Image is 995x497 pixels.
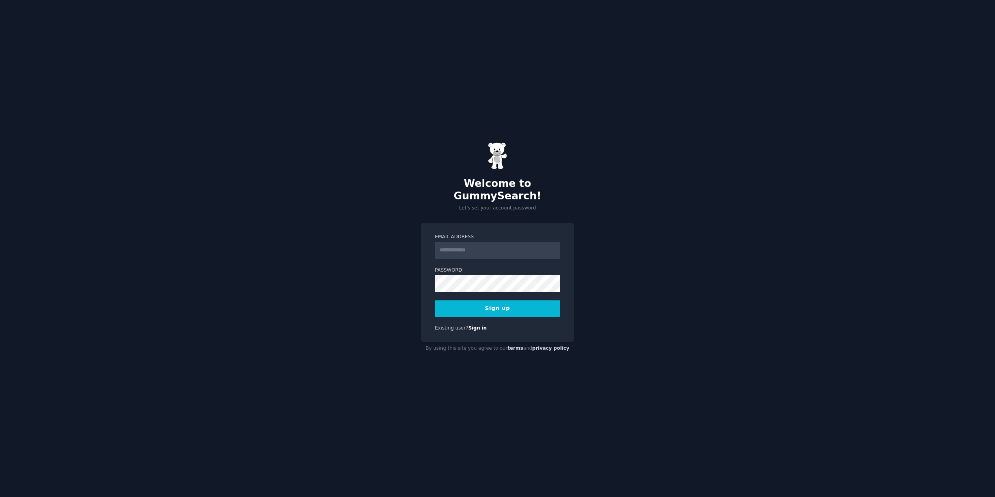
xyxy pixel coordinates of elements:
button: Sign up [435,300,560,317]
label: Email Address [435,234,560,241]
a: terms [508,345,523,351]
a: privacy policy [532,345,569,351]
img: Gummy Bear [488,142,507,169]
a: Sign in [468,325,487,331]
p: Let's set your account password [421,205,574,212]
h2: Welcome to GummySearch! [421,178,574,202]
label: Password [435,267,560,274]
div: By using this site you agree to our and [421,342,574,355]
span: Existing user? [435,325,468,331]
